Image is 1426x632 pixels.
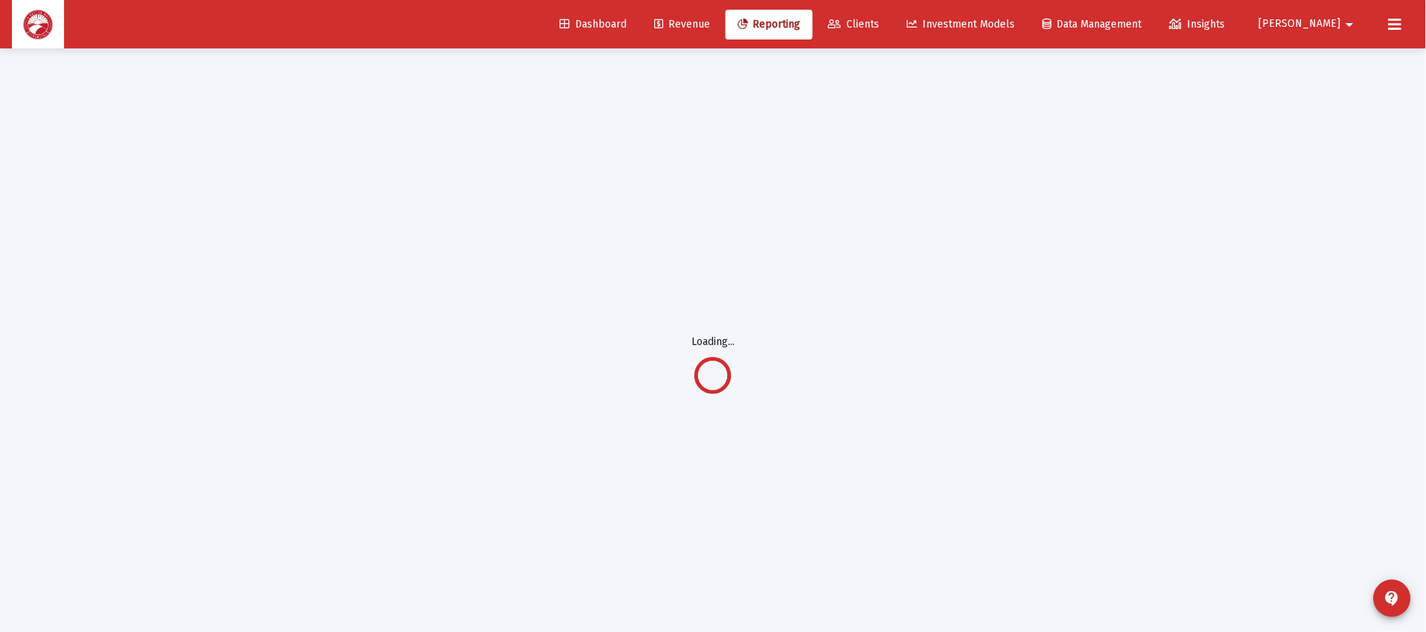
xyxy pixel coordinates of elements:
[907,18,1015,31] span: Investment Models
[654,18,710,31] span: Revenue
[1384,590,1401,607] mat-icon: contact_support
[896,10,1027,39] a: Investment Models
[1259,18,1341,31] span: [PERSON_NAME]
[1158,10,1238,39] a: Insights
[817,10,892,39] a: Clients
[560,18,627,31] span: Dashboard
[1341,10,1359,39] mat-icon: arrow_drop_down
[642,10,722,39] a: Revenue
[726,10,813,39] a: Reporting
[828,18,880,31] span: Clients
[548,10,638,39] a: Dashboard
[1031,10,1154,39] a: Data Management
[1043,18,1142,31] span: Data Management
[23,10,53,39] img: Dashboard
[1170,18,1226,31] span: Insights
[738,18,801,31] span: Reporting
[1241,9,1377,39] button: [PERSON_NAME]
